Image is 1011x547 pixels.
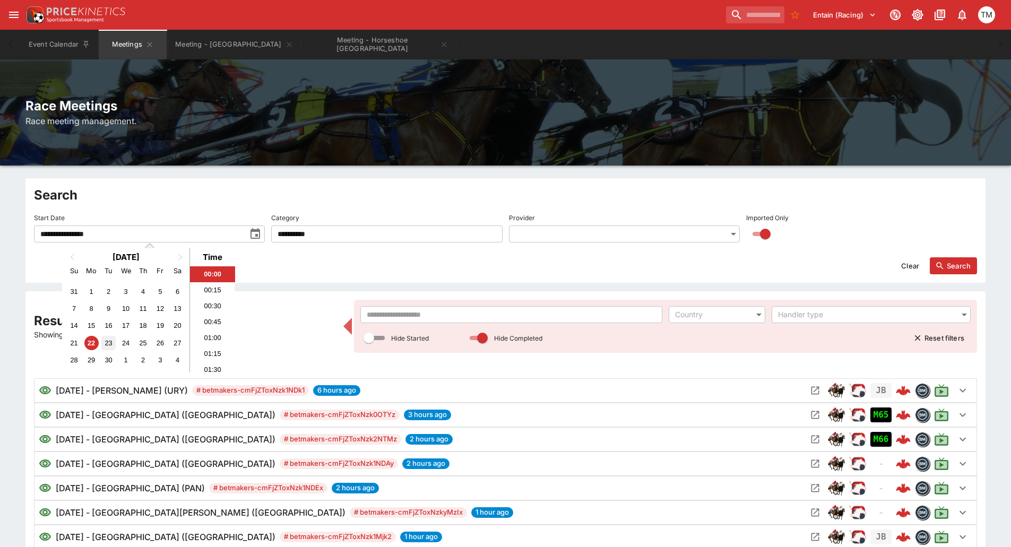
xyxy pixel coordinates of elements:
[896,505,911,520] img: logo-cerberus--red.svg
[828,455,845,472] img: horse_racing.png
[136,301,150,316] div: Choose Thursday, September 11th, 2025
[978,6,995,23] div: Tristan Matheson
[930,257,977,274] button: Search
[896,529,911,544] img: logo-cerberus--red.svg
[4,5,23,24] button: open drawer
[807,528,824,545] button: Open Meeting
[915,529,930,544] div: betmakers
[190,362,235,378] li: 01:30
[849,431,866,448] div: ParallelRacing Handler
[726,6,784,23] input: search
[169,30,299,59] button: Meeting - Fort Erie
[118,301,133,316] div: Choose Wednesday, September 10th, 2025
[934,432,949,447] svg: Live
[190,298,235,314] li: 00:30
[934,481,949,496] svg: Live
[280,434,401,445] span: # betmakers-cmFjZToxNzk2NTMz
[153,318,167,333] div: Choose Friday, September 19th, 2025
[828,406,845,423] div: horse_racing
[870,505,892,520] div: No Jetbet
[170,301,185,316] div: Choose Saturday, September 13th, 2025
[849,406,866,423] div: ParallelRacing Handler
[56,433,275,446] h6: [DATE] - [GEOGRAPHIC_DATA] ([GEOGRAPHIC_DATA])
[915,383,930,398] div: betmakers
[67,264,81,278] div: Sunday
[509,213,535,222] p: Provider
[153,284,167,299] div: Choose Friday, September 5th, 2025
[118,353,133,367] div: Choose Wednesday, October 1st, 2025
[56,482,205,494] h6: [DATE] - [GEOGRAPHIC_DATA] (PAN)
[828,382,845,399] div: horse_racing
[101,284,116,299] div: Choose Tuesday, September 2nd, 2025
[896,432,911,447] img: logo-cerberus--red.svg
[849,504,866,521] div: ParallelRacing Handler
[896,407,911,422] img: logo-cerberus--red.svg
[915,481,930,496] div: betmakers
[849,504,866,521] img: racing.png
[153,301,167,316] div: Choose Friday, September 12th, 2025
[56,409,275,421] h6: [DATE] - [GEOGRAPHIC_DATA] ([GEOGRAPHIC_DATA])
[65,283,186,369] div: Month September, 2025
[915,530,929,544] img: betmakers.png
[190,266,235,372] ul: Time
[849,528,866,545] img: racing.png
[870,481,892,496] div: No Jetbet
[807,382,824,399] button: Open Meeting
[280,532,396,542] span: # betmakers-cmFjZToxNzk1Mjk2
[896,456,911,471] img: logo-cerberus--red.svg
[828,382,845,399] img: horse_racing.png
[118,284,133,299] div: Choose Wednesday, September 3rd, 2025
[930,5,949,24] button: Documentation
[400,532,442,542] span: 1 hour ago
[849,455,866,472] div: ParallelRacing Handler
[23,4,45,25] img: PriceKinetics Logo
[404,410,451,420] span: 3 hours ago
[84,284,99,299] div: Choose Monday, September 1st, 2025
[975,3,998,27] button: Tristan Matheson
[84,353,99,367] div: Choose Monday, September 29th, 2025
[915,408,929,422] img: betmakers.png
[787,6,803,23] button: No Bookmarks
[849,528,866,545] div: ParallelRacing Handler
[895,257,926,274] button: Clear
[908,329,971,346] button: Reset filters
[807,6,883,23] button: Select Tenant
[193,252,232,262] div: Time
[101,336,116,350] div: Choose Tuesday, September 23rd, 2025
[828,431,845,448] div: horse_racing
[934,383,949,398] svg: Live
[84,301,99,316] div: Choose Monday, September 8th, 2025
[22,30,97,59] button: Event Calendar
[849,382,866,399] img: racing.png
[915,384,929,397] img: betmakers.png
[870,456,892,471] div: No Jetbet
[934,407,949,422] svg: Live
[271,213,299,222] p: Category
[209,483,327,493] span: # betmakers-cmFjZToxNzk1NDEx
[39,433,51,446] svg: Visible
[675,309,748,320] div: Country
[828,480,845,497] img: horse_racing.png
[39,531,51,543] svg: Visible
[25,115,986,127] h6: Race meeting management.
[915,457,929,471] img: betmakers.png
[190,346,235,362] li: 01:15
[84,264,99,278] div: Monday
[170,264,185,278] div: Saturday
[118,264,133,278] div: Wednesday
[849,480,866,497] div: ParallelRacing Handler
[47,7,125,15] img: PriceKinetics
[56,531,275,543] h6: [DATE] - [GEOGRAPHIC_DATA] ([GEOGRAPHIC_DATA])
[849,406,866,423] img: racing.png
[828,455,845,472] div: horse_racing
[915,432,930,447] div: betmakers
[39,457,51,470] svg: Visible
[153,264,167,278] div: Friday
[915,481,929,495] img: betmakers.png
[896,481,911,496] img: logo-cerberus--red.svg
[190,330,235,346] li: 01:00
[172,249,189,266] button: Next Month
[67,353,81,367] div: Choose Sunday, September 28th, 2025
[828,528,845,545] img: horse_racing.png
[34,213,65,222] p: Start Date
